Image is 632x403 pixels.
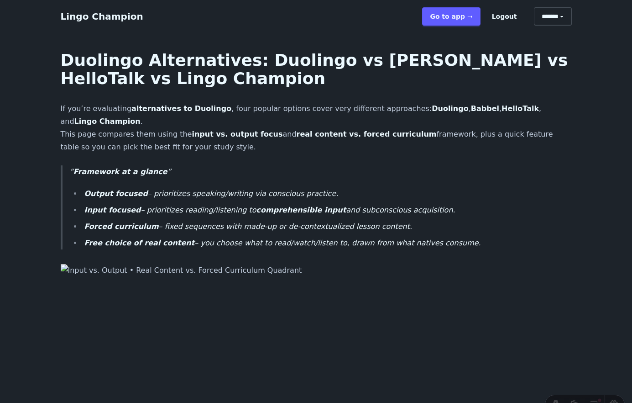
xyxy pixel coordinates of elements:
[84,222,159,231] strong: Forced curriculum
[84,206,141,214] strong: Input focused
[501,104,539,113] strong: HelloTalk
[82,220,572,233] li: – fixed sequences with made-up or de-contextualized lesson content.
[131,104,231,113] strong: alternatives to Duolingo
[82,187,572,200] li: – prioritizes speaking/writing via conscious practice.
[73,167,167,176] strong: Framework at a glance
[471,104,499,113] strong: Babbel
[256,206,346,214] strong: comprehensible input
[432,104,468,113] strong: Duolingo
[82,237,572,249] li: – you choose what to read/watch/listen to, drawn from what natives consume.
[192,130,282,138] strong: input vs. output focus
[74,117,141,126] strong: Lingo Champion
[82,204,572,217] li: – prioritizes reading/listening to and subconscious acquisition.
[297,130,437,138] strong: real content vs. forced curriculum
[84,239,195,247] strong: Free choice of real content
[84,189,148,198] strong: Output focused
[484,7,525,26] button: Logout
[61,102,572,154] p: If you’re evaluating , four popular options cover very different approaches: , , , and . This pag...
[61,51,572,88] h1: Duolingo Alternatives: Duolingo vs [PERSON_NAME] vs HelloTalk vs Lingo Champion
[422,7,480,26] a: Go to app ➝
[61,11,143,22] a: Lingo Champion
